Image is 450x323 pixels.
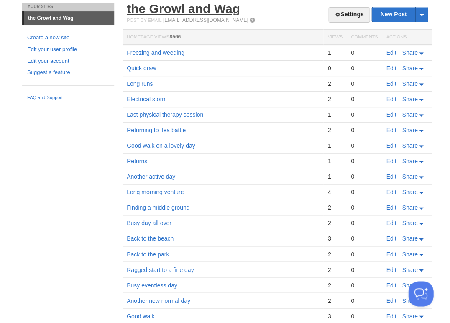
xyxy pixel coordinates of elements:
a: Edit [386,297,396,304]
a: Back to the park [127,251,169,257]
div: 0 [327,64,342,72]
a: Good walk [127,313,154,319]
div: 0 [351,157,378,165]
span: Share [402,282,417,288]
div: 0 [351,312,378,320]
a: Busy day all over [127,220,171,226]
a: Good walk on a lovely day [127,142,195,149]
div: 1 [327,142,342,149]
iframe: Help Scout Beacon - Open [408,281,433,306]
a: Edit [386,80,396,87]
a: Edit [386,313,396,319]
a: Returning to flea battle [127,127,186,133]
a: Edit your account [27,57,109,66]
div: 0 [351,250,378,258]
a: the Growl and Wag [24,11,114,25]
span: Share [402,266,417,273]
span: Share [402,96,417,103]
a: Finding a middle ground [127,204,189,211]
div: 1 [327,49,342,56]
div: 0 [351,95,378,103]
div: 2 [327,95,342,103]
a: Edit [386,189,396,195]
a: [EMAIL_ADDRESS][DOMAIN_NAME] [163,17,248,23]
a: Electrical storm [127,96,167,103]
a: Another new normal day [127,297,190,304]
span: Share [402,158,417,164]
div: 0 [351,188,378,196]
span: Share [402,297,417,304]
th: Views [323,30,346,45]
div: 0 [351,126,378,134]
a: Freezing and weeding [127,49,184,56]
a: Back to the beach [127,235,174,242]
div: 0 [351,266,378,273]
div: 0 [351,281,378,289]
div: 0 [351,142,378,149]
a: Edit [386,111,396,118]
a: Busy eventless day [127,282,177,288]
a: Edit [386,49,396,56]
th: Comments [347,30,382,45]
a: FAQ and Support [27,94,109,102]
div: 1 [327,173,342,180]
span: Share [402,142,417,149]
a: Edit [386,282,396,288]
a: Edit [386,173,396,180]
div: 1 [327,157,342,165]
div: 0 [351,80,378,87]
div: 0 [351,49,378,56]
th: Actions [382,30,432,45]
th: Homepage Views [123,30,323,45]
a: Returns [127,158,147,164]
a: Ragged start to a fine day [127,266,194,273]
a: the Growl and Wag [127,2,240,15]
span: Share [402,251,417,257]
span: 8566 [169,34,181,40]
li: Your Sites [22,3,114,11]
div: 2 [327,80,342,87]
div: 2 [327,126,342,134]
div: 4 [327,188,342,196]
div: 3 [327,312,342,320]
span: Share [402,49,417,56]
a: Suggest a feature [27,68,109,77]
span: Share [402,80,417,87]
a: Edit [386,65,396,72]
a: Edit [386,204,396,211]
div: 0 [351,64,378,72]
span: Share [402,127,417,133]
div: 2 [327,297,342,304]
span: Share [402,313,417,319]
div: 2 [327,266,342,273]
a: Edit [386,235,396,242]
div: 0 [351,204,378,211]
a: Last physical therapy session [127,111,203,118]
span: Share [402,189,417,195]
span: Post by Email [127,18,161,23]
span: Share [402,220,417,226]
a: Edit [386,266,396,273]
div: 0 [351,297,378,304]
span: Share [402,204,417,211]
a: Another active day [127,173,175,180]
span: Share [402,65,417,72]
a: Edit [386,96,396,103]
div: 2 [327,219,342,227]
a: Edit [386,251,396,257]
div: 0 [351,111,378,118]
a: Edit [386,158,396,164]
div: 3 [327,235,342,242]
span: Share [402,235,417,242]
div: 0 [351,219,378,227]
span: Share [402,111,417,118]
a: Quick draw [127,65,156,72]
a: Edit [386,127,396,133]
a: Edit [386,220,396,226]
a: Edit your user profile [27,45,109,54]
div: 1 [327,111,342,118]
a: Settings [328,7,370,23]
a: Long morning venture [127,189,184,195]
div: 0 [351,173,378,180]
span: Share [402,173,417,180]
